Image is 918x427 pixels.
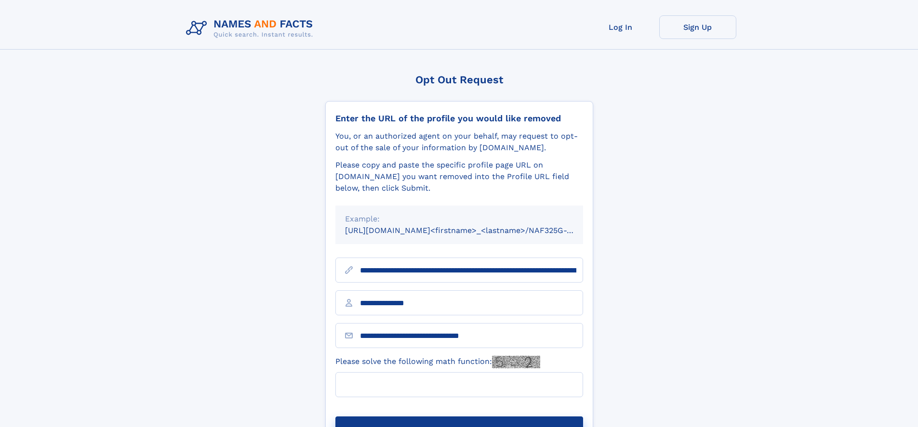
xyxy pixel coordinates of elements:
div: Please copy and paste the specific profile page URL on [DOMAIN_NAME] you want removed into the Pr... [335,159,583,194]
a: Sign Up [659,15,736,39]
div: You, or an authorized agent on your behalf, may request to opt-out of the sale of your informatio... [335,130,583,154]
a: Log In [582,15,659,39]
small: [URL][DOMAIN_NAME]<firstname>_<lastname>/NAF325G-xxxxxxxx [345,226,601,235]
div: Example: [345,213,573,225]
img: Logo Names and Facts [182,15,321,41]
label: Please solve the following math function: [335,356,540,368]
div: Enter the URL of the profile you would like removed [335,113,583,124]
div: Opt Out Request [325,74,593,86]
